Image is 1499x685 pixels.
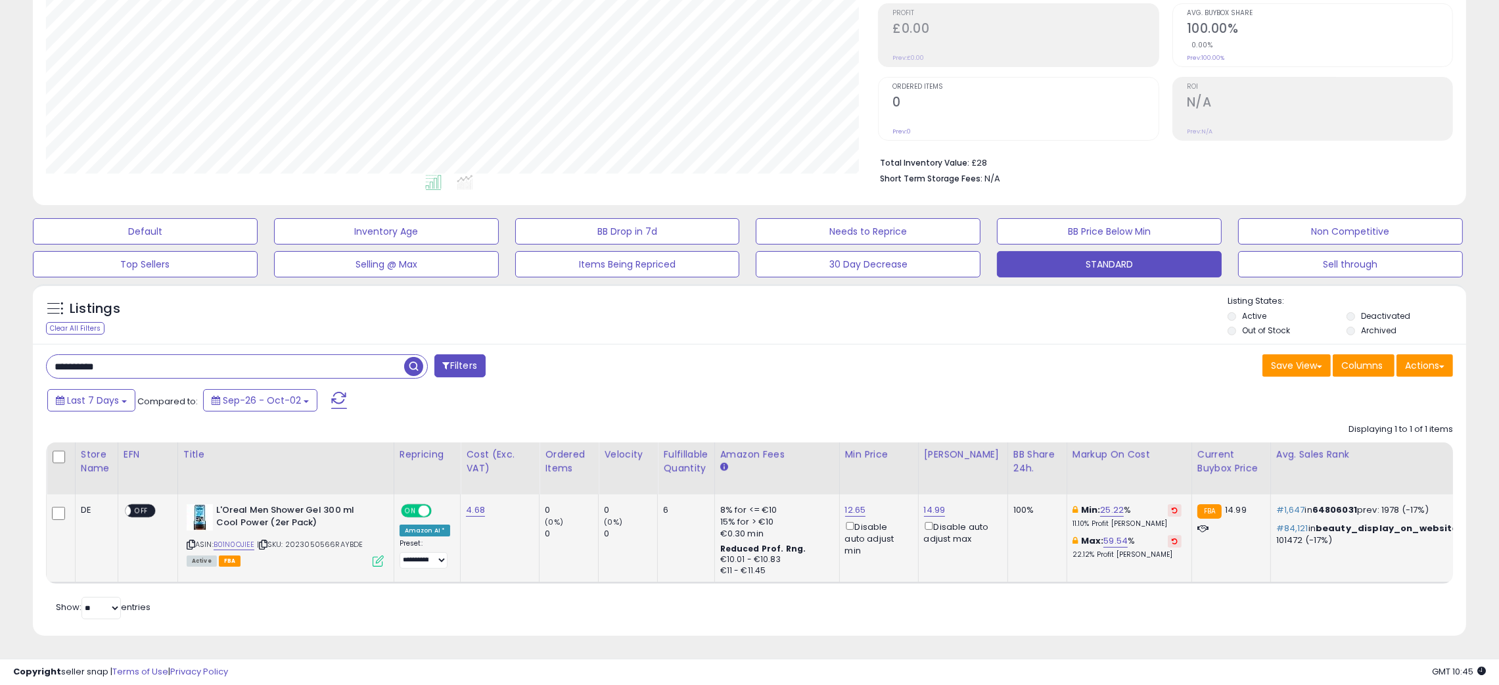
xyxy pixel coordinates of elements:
div: 15% for > €10 [720,516,829,528]
p: Listing States: [1228,295,1466,308]
label: Active [1242,310,1266,321]
div: seller snap | | [13,666,228,678]
button: Filters [434,354,486,377]
span: All listings currently available for purchase on Amazon [187,555,217,567]
p: 22.12% Profit [PERSON_NAME] [1072,550,1182,559]
p: in prev: 101472 (-17%) [1276,523,1481,546]
div: Velocity [604,448,652,461]
div: Store Name [81,448,112,475]
div: 0 [604,504,657,516]
div: 0 [545,528,598,540]
button: Selling @ Max [274,251,499,277]
strong: Copyright [13,665,61,678]
th: The percentage added to the cost of goods (COGS) that forms the calculator for Min & Max prices. [1067,442,1191,494]
b: L'Oreal Men Shower Gel 300 ml Cool Power (2er Pack) [216,504,376,532]
div: Disable auto adjust max [924,519,998,545]
label: Archived [1361,325,1396,336]
div: BB Share 24h. [1013,448,1061,475]
span: Columns [1341,359,1383,372]
div: Cost (Exc. VAT) [466,448,534,475]
div: Preset: [400,539,451,568]
button: Sep-26 - Oct-02 [203,389,317,412]
h2: N/A [1187,95,1452,112]
div: Amazon AI * [400,525,451,536]
div: ASIN: [187,504,384,565]
div: €11 - €11.45 [720,565,829,577]
span: Last 7 Days [67,394,119,407]
a: B01N0OJIEE [214,539,255,550]
span: #1,647 [1276,504,1305,516]
a: 14.99 [924,504,946,517]
span: beauty_display_on_website [1316,522,1458,534]
b: Total Inventory Value: [880,157,969,168]
div: Displaying 1 to 1 of 1 items [1349,423,1453,436]
div: Markup on Cost [1072,448,1186,461]
h2: 0 [892,95,1158,112]
div: 0 [604,528,657,540]
small: Prev: 100.00% [1187,54,1224,62]
div: Clear All Filters [46,322,104,335]
button: Columns [1333,354,1395,377]
a: 25.22 [1100,504,1124,517]
div: Current Buybox Price [1197,448,1265,475]
span: N/A [984,172,1000,185]
small: Prev: N/A [1187,128,1212,135]
div: €0.30 min [720,528,829,540]
div: Min Price [845,448,913,461]
span: ROI [1187,83,1452,91]
div: Title [183,448,388,461]
button: Inventory Age [274,218,499,245]
div: 0 [545,504,598,516]
a: 12.65 [845,504,866,517]
button: Items Being Repriced [515,251,740,277]
button: Non Competitive [1238,218,1463,245]
label: Deactivated [1361,310,1410,321]
button: BB Price Below Min [997,218,1222,245]
span: OFF [429,506,450,517]
small: Amazon Fees. [720,461,728,473]
div: Disable auto adjust min [845,519,908,557]
div: % [1072,504,1182,529]
div: % [1072,535,1182,559]
button: Default [33,218,258,245]
p: 11.10% Profit [PERSON_NAME] [1072,519,1182,529]
small: 0.00% [1187,40,1213,50]
span: 64806031 [1312,504,1357,516]
a: 59.54 [1103,534,1128,548]
div: EFN [124,448,172,461]
small: Prev: £0.00 [892,54,924,62]
small: (0%) [604,517,622,527]
b: Reduced Prof. Rng. [720,543,806,554]
div: 100% [1013,504,1057,516]
span: FBA [219,555,241,567]
button: BB Drop in 7d [515,218,740,245]
span: Ordered Items [892,83,1158,91]
span: Compared to: [137,395,198,408]
span: 14.99 [1225,504,1247,516]
div: Ordered Items [545,448,593,475]
small: FBA [1197,504,1222,519]
button: STANDARD [997,251,1222,277]
small: (0%) [545,517,563,527]
a: Privacy Policy [170,665,228,678]
h2: £0.00 [892,21,1158,39]
button: Needs to Reprice [756,218,980,245]
img: 41iuMvCoFcL._SL40_.jpg [187,504,213,531]
button: Top Sellers [33,251,258,277]
button: Actions [1396,354,1453,377]
p: in prev: 1978 (-17%) [1276,504,1481,516]
a: Terms of Use [112,665,168,678]
span: 2025-10-10 10:45 GMT [1432,665,1486,678]
button: Sell through [1238,251,1463,277]
span: #84,121 [1276,522,1308,534]
div: Avg. Sales Rank [1276,448,1485,461]
span: Profit [892,10,1158,17]
h2: 100.00% [1187,21,1452,39]
button: 30 Day Decrease [756,251,980,277]
b: Short Term Storage Fees: [880,173,982,184]
a: 4.68 [466,504,485,517]
span: Sep-26 - Oct-02 [223,394,301,407]
b: Max: [1081,534,1104,547]
label: Out of Stock [1242,325,1290,336]
li: £28 [880,154,1443,170]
